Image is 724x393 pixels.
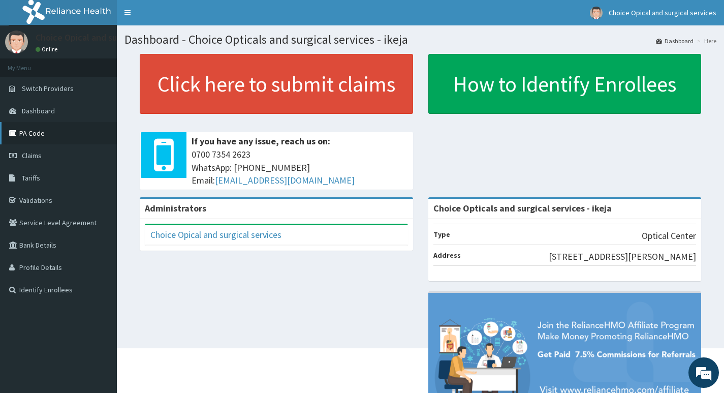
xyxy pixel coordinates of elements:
span: Dashboard [22,106,55,115]
p: Optical Center [642,229,696,243]
span: Claims [22,151,42,160]
a: Choice Opical and surgical services [150,229,281,240]
span: Tariffs [22,173,40,183]
span: We're online! [59,128,140,231]
b: Administrators [145,202,206,214]
p: Choice Opical and surgical services [36,33,173,42]
b: Address [433,251,461,260]
b: If you have any issue, reach us on: [192,135,330,147]
div: Minimize live chat window [167,5,191,29]
div: Chat with us now [53,57,171,70]
img: User Image [590,7,603,19]
a: Dashboard [656,37,694,45]
li: Here [695,37,716,45]
a: How to Identify Enrollees [428,54,702,114]
span: Choice Opical and surgical services [609,8,716,17]
p: [STREET_ADDRESS][PERSON_NAME] [549,250,696,263]
b: Type [433,230,450,239]
strong: Choice Opticals and surgical services - ikeja [433,202,612,214]
img: User Image [5,31,28,53]
h1: Dashboard - Choice Opticals and surgical services - ikeja [124,33,716,46]
img: d_794563401_company_1708531726252_794563401 [19,51,41,76]
a: Online [36,46,60,53]
a: [EMAIL_ADDRESS][DOMAIN_NAME] [215,174,355,186]
span: Switch Providers [22,84,74,93]
textarea: Type your message and hit 'Enter' [5,278,194,313]
span: 0700 7354 2623 WhatsApp: [PHONE_NUMBER] Email: [192,148,408,187]
a: Click here to submit claims [140,54,413,114]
